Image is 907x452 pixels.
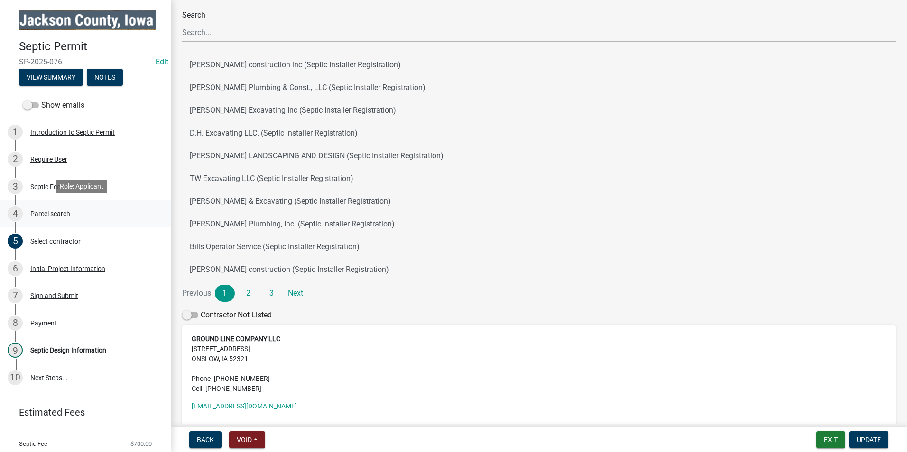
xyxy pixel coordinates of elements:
input: Search... [182,23,896,42]
div: Parcel search [30,210,70,217]
wm-modal-confirm: Notes [87,74,123,81]
div: 6 [8,261,23,276]
button: [PERSON_NAME] & Excavating (Septic Installer Registration) [182,190,896,213]
a: 1 [215,285,235,302]
button: [PERSON_NAME] construction inc (Septic Installer Registration) [182,54,896,76]
div: 3 [8,179,23,194]
a: [EMAIL_ADDRESS][DOMAIN_NAME] [192,402,297,410]
span: [PHONE_NUMBER] [205,385,261,392]
button: TW Excavating LLC (Septic Installer Registration) [182,167,896,190]
div: Introduction to Septic Permit [30,129,115,136]
div: Role: Applicant [56,180,107,193]
address: [STREET_ADDRESS] ONSLOW, IA 52321 [192,334,886,394]
div: 1 [8,125,23,140]
div: 7 [8,288,23,303]
button: Bills Operator Service (Septic Installer Registration) [182,235,896,258]
button: Update [849,431,888,448]
div: 10 [8,370,23,385]
label: Search [182,11,205,19]
div: Septic Fee [30,183,60,190]
div: 2 [8,152,23,167]
div: Initial Project Information [30,265,105,272]
abbr: Cell - [192,385,205,392]
a: 2 [239,285,259,302]
span: [PHONE_NUMBER] [214,375,270,382]
label: Show emails [23,99,84,111]
div: 5 [8,234,23,249]
button: [PERSON_NAME] Excavating Inc (Septic Installer Registration) [182,99,896,122]
button: [PERSON_NAME] construction (Septic Installer Registration) [182,258,896,281]
div: Payment [30,320,57,326]
div: Septic Design Information [30,347,106,353]
a: Next [286,285,305,302]
span: Back [197,436,214,443]
button: [PERSON_NAME] LANDSCAPING AND DESIGN (Septic Installer Registration) [182,145,896,167]
button: Exit [816,431,845,448]
strong: GROUND LINE COMPANY LLC [192,335,280,343]
a: 3 [262,285,282,302]
img: Jackson County, Iowa [19,10,156,30]
div: Sign and Submit [30,292,78,299]
button: Notes [87,69,123,86]
div: 4 [8,206,23,221]
a: Edit [156,57,168,66]
abbr: Phone - [192,375,214,382]
span: Void [237,436,252,443]
wm-modal-confirm: Edit Application Number [156,57,168,66]
button: [PERSON_NAME] Plumbing & Const., LLC (Septic Installer Registration) [182,76,896,99]
span: $700.00 [130,441,152,447]
button: Void [229,431,265,448]
label: Contractor Not Listed [182,309,272,321]
span: Septic Fee [19,441,47,447]
div: Select contractor [30,238,81,244]
div: 8 [8,316,23,331]
button: View Summary [19,69,83,86]
span: Update [857,436,881,443]
span: SP-2025-076 [19,57,152,66]
div: Require User [30,156,67,163]
a: Estimated Fees [8,403,156,422]
button: [PERSON_NAME] Plumbing, Inc. (Septic Installer Registration) [182,213,896,235]
button: Back [189,431,222,448]
nav: Page navigation [182,285,896,302]
h4: Septic Permit [19,40,163,54]
div: 9 [8,343,23,358]
wm-modal-confirm: Summary [19,74,83,81]
button: D.H. Excavating LLC. (Septic Installer Registration) [182,122,896,145]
